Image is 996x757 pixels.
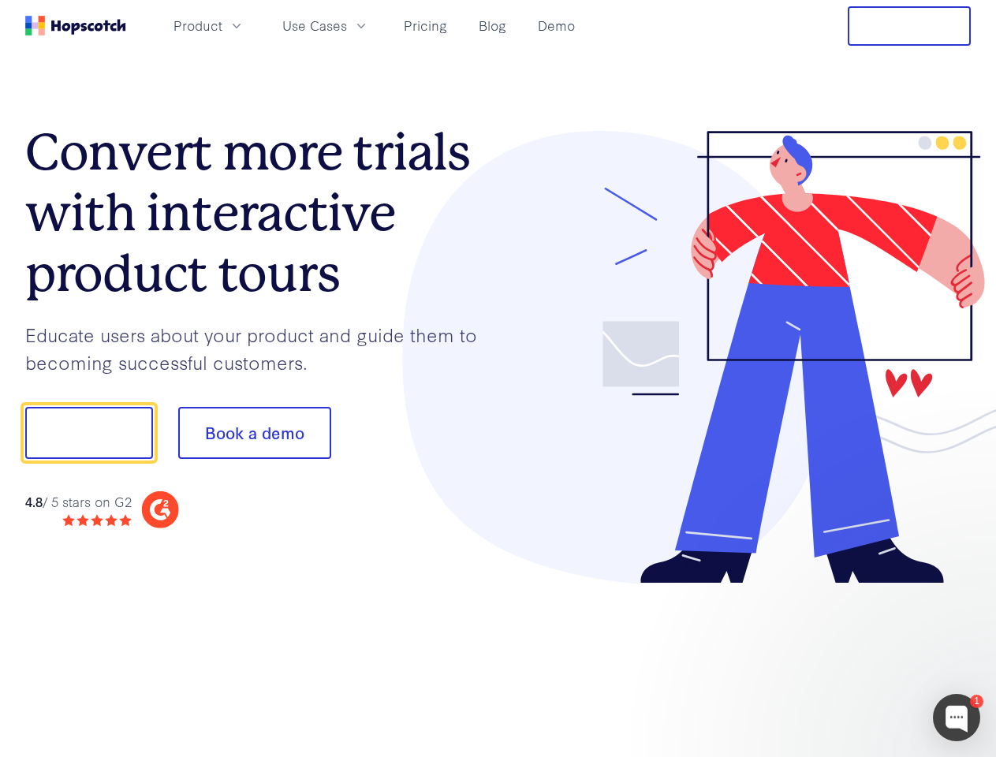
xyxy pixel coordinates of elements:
span: Use Cases [282,16,347,35]
button: Use Cases [273,13,379,39]
a: Pricing [397,13,453,39]
button: Free Trial [848,6,971,46]
a: Home [25,16,126,35]
div: / 5 stars on G2 [25,492,132,512]
button: Book a demo [178,407,331,459]
a: Blog [472,13,513,39]
h1: Convert more trials with interactive product tours [25,122,498,304]
span: Product [173,16,222,35]
strong: 4.8 [25,492,43,510]
p: Educate users about your product and guide them to becoming successful customers. [25,321,498,375]
button: Product [164,13,254,39]
a: Demo [532,13,581,39]
button: Show me! [25,407,153,459]
div: 1 [970,695,983,708]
